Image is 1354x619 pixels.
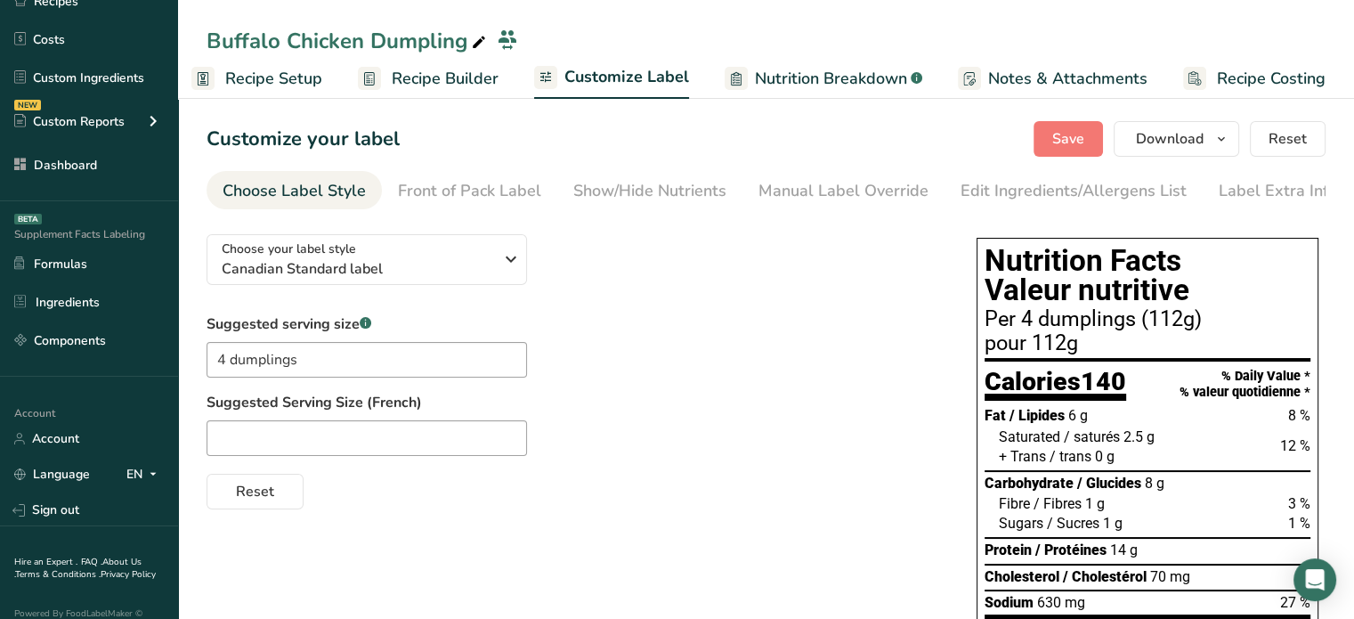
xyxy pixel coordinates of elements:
h1: Customize your label [207,125,400,154]
span: 630 mg [1037,594,1085,611]
span: 12 % [1280,437,1310,454]
span: Recipe Builder [392,67,499,91]
a: Language [14,459,90,490]
span: Fat [985,407,1006,424]
span: Nutrition Breakdown [755,67,907,91]
a: Hire an Expert . [14,556,77,568]
div: % Daily Value * % valeur quotidienne * [1180,369,1310,400]
span: 1 g [1085,495,1105,512]
button: Download [1114,121,1239,157]
div: EN [126,464,164,485]
div: pour 112g [985,333,1310,354]
div: Manual Label Override [758,179,928,203]
div: Edit Ingredients/Allergens List [961,179,1187,203]
span: Reset [1269,128,1307,150]
button: Reset [1250,121,1326,157]
a: Recipe Setup [191,59,322,99]
span: Sodium [985,594,1034,611]
label: Suggested Serving Size (French) [207,392,941,413]
div: Choose Label Style [223,179,366,203]
span: 1 g [1103,515,1123,532]
span: Fibre [999,495,1030,512]
span: Recipe Costing [1217,67,1326,91]
div: Calories [985,369,1126,402]
span: Notes & Attachments [988,67,1147,91]
span: Recipe Setup [225,67,322,91]
a: Customize Label [534,57,689,100]
span: 70 mg [1150,568,1190,585]
span: / Glucides [1077,475,1141,492]
span: Canadian Standard label [222,258,493,280]
div: NEW [14,100,41,110]
div: Label Extra Info [1219,179,1337,203]
span: Carbohydrate [985,475,1074,492]
div: Custom Reports [14,112,125,131]
span: Customize Label [564,65,689,89]
span: Saturated [999,428,1060,445]
a: About Us . [14,556,142,581]
span: 0 g [1095,448,1115,465]
span: / Sucres [1047,515,1099,532]
div: Open Intercom Messenger [1293,558,1336,601]
a: Notes & Attachments [958,59,1147,99]
span: 3 % [1288,495,1310,512]
button: Reset [207,474,304,509]
div: Front of Pack Label [398,179,541,203]
span: Download [1136,128,1204,150]
span: / Protéines [1035,542,1107,558]
span: / Lipides [1009,407,1065,424]
a: Privacy Policy [101,568,156,581]
span: 8 % [1288,407,1310,424]
span: 2.5 g [1123,428,1155,445]
div: Show/Hide Nutrients [573,179,726,203]
span: 140 [1081,366,1126,396]
span: Sugars [999,515,1043,532]
div: Per 4 dumplings (112g) [985,309,1310,330]
a: Recipe Costing [1183,59,1326,99]
span: 6 g [1068,407,1088,424]
span: 1 % [1288,515,1310,532]
span: / trans [1050,448,1091,465]
a: Recipe Builder [358,59,499,99]
a: Nutrition Breakdown [725,59,922,99]
span: / saturés [1064,428,1120,445]
div: Buffalo Chicken Dumpling [207,25,490,57]
span: Cholesterol [985,568,1059,585]
label: Suggested serving size [207,314,527,335]
span: Choose your label style [222,240,356,258]
span: 14 g [1110,542,1138,558]
div: BETA [14,214,42,224]
button: Choose your label style Canadian Standard label [207,234,527,285]
span: Protein [985,542,1032,558]
span: + Trans [999,448,1046,465]
span: Reset [236,481,274,502]
a: Terms & Conditions . [15,568,101,581]
h1: Nutrition Facts Valeur nutritive [985,246,1310,305]
span: Save [1052,128,1084,150]
a: FAQ . [81,556,102,568]
span: / Cholestérol [1063,568,1147,585]
span: / Fibres [1034,495,1082,512]
span: 8 g [1145,475,1164,492]
span: 27 % [1280,594,1310,611]
button: Save [1034,121,1103,157]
